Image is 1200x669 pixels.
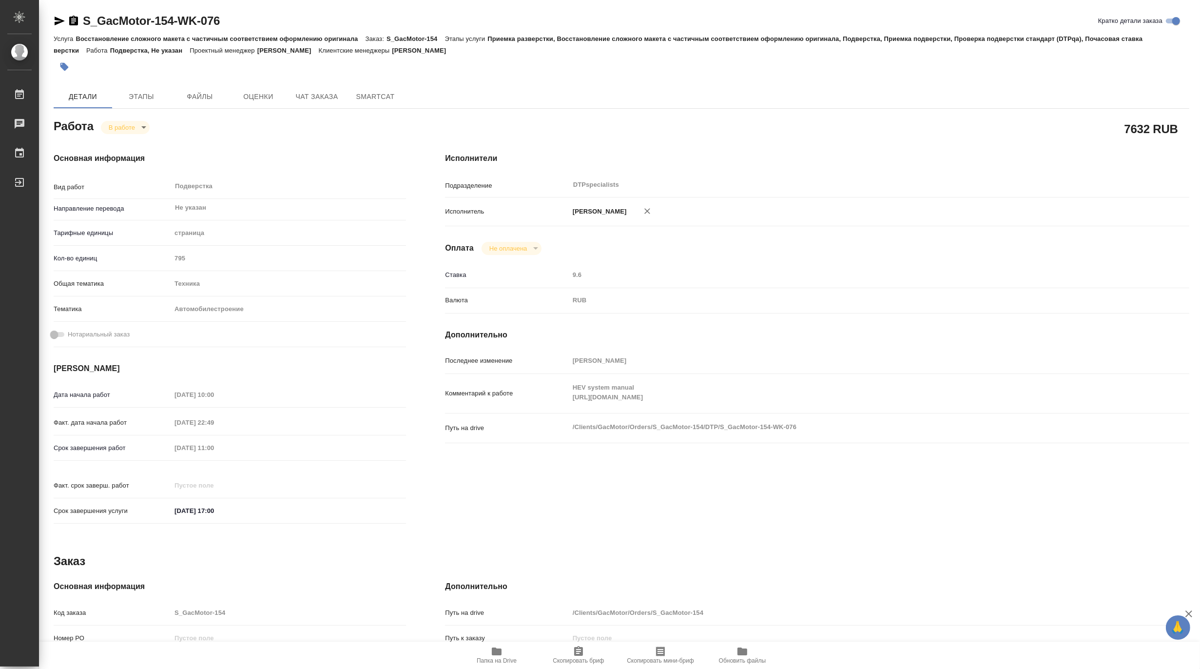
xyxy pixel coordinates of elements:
[190,47,257,54] p: Проектный менеджер
[76,35,365,42] p: Восстановление сложного макета с частичным соответствием оформлению оригинала
[445,356,569,366] p: Последнее изменение
[171,478,256,492] input: Пустое поле
[235,91,282,103] span: Оценки
[701,642,783,669] button: Обновить файлы
[569,631,1127,645] input: Пустое поле
[257,47,319,54] p: [PERSON_NAME]
[445,270,569,280] p: Ставка
[54,56,75,78] button: Добавить тэг
[171,388,256,402] input: Пустое поле
[1170,617,1186,638] span: 🙏
[68,15,79,27] button: Скопировать ссылку
[54,117,94,134] h2: Работа
[68,330,130,339] span: Нотариальный заказ
[445,181,569,191] p: Подразделение
[54,581,406,592] h4: Основная информация
[319,47,392,54] p: Клиентские менеджеры
[110,47,190,54] p: Подверстка, Не указан
[569,268,1127,282] input: Пустое поле
[719,657,766,664] span: Обновить файлы
[171,251,406,265] input: Пустое поле
[569,292,1127,309] div: RUB
[486,244,530,253] button: Не оплачена
[477,657,517,664] span: Папка на Drive
[171,301,406,317] div: Автомобилестроение
[54,228,171,238] p: Тарифные единицы
[171,225,406,241] div: страница
[619,642,701,669] button: Скопировать мини-бриф
[54,35,1142,54] p: Приемка разверстки, Восстановление сложного макета с частичным соответствием оформлению оригинала...
[171,275,406,292] div: Техника
[171,504,256,518] input: ✎ Введи что-нибудь
[54,254,171,263] p: Кол-во единиц
[54,153,406,164] h4: Основная информация
[445,242,474,254] h4: Оплата
[352,91,399,103] span: SmartCat
[445,389,569,398] p: Комментарий к работе
[293,91,340,103] span: Чат заказа
[553,657,604,664] span: Скопировать бриф
[54,279,171,289] p: Общая тематика
[482,242,542,255] div: В работе
[387,35,445,42] p: S_GacMotor-154
[54,15,65,27] button: Скопировать ссылку для ЯМессенджера
[445,633,569,643] p: Путь к заказу
[54,304,171,314] p: Тематика
[366,35,387,42] p: Заказ:
[627,657,694,664] span: Скопировать мини-бриф
[445,329,1189,341] h4: Дополнительно
[1098,16,1162,26] span: Кратко детали заказа
[54,608,171,618] p: Код заказа
[54,443,171,453] p: Срок завершения работ
[445,581,1189,592] h4: Дополнительно
[445,153,1189,164] h4: Исполнители
[569,606,1127,620] input: Пустое поле
[54,182,171,192] p: Вид работ
[1124,120,1178,137] h2: 7632 RUB
[569,354,1127,368] input: Пустое поле
[456,642,538,669] button: Папка на Drive
[1166,615,1190,640] button: 🙏
[445,207,569,216] p: Исполнитель
[54,633,171,643] p: Номер РО
[445,35,488,42] p: Этапы услуги
[59,91,106,103] span: Детали
[54,553,85,569] h2: Заказ
[106,123,138,132] button: В работе
[445,295,569,305] p: Валюта
[538,642,619,669] button: Скопировать бриф
[392,47,453,54] p: [PERSON_NAME]
[54,481,171,491] p: Факт. срок заверш. работ
[176,91,223,103] span: Файлы
[171,631,406,645] input: Пустое поле
[171,441,256,455] input: Пустое поле
[54,506,171,516] p: Срок завершения услуги
[637,200,658,222] button: Удалить исполнителя
[54,418,171,428] p: Факт. дата начала работ
[86,47,110,54] p: Работа
[54,35,76,42] p: Услуга
[569,207,627,216] p: [PERSON_NAME]
[54,390,171,400] p: Дата начала работ
[83,14,220,27] a: S_GacMotor-154-WK-076
[54,204,171,214] p: Направление перевода
[569,419,1127,435] textarea: /Clients/GacMotor/Orders/S_GacMotor-154/DTP/S_GacMotor-154-WK-076
[445,423,569,433] p: Путь на drive
[118,91,165,103] span: Этапы
[101,121,150,134] div: В работе
[445,608,569,618] p: Путь на drive
[171,606,406,620] input: Пустое поле
[171,415,256,430] input: Пустое поле
[569,379,1127,406] textarea: HEV system manual [URL][DOMAIN_NAME]
[54,363,406,374] h4: [PERSON_NAME]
